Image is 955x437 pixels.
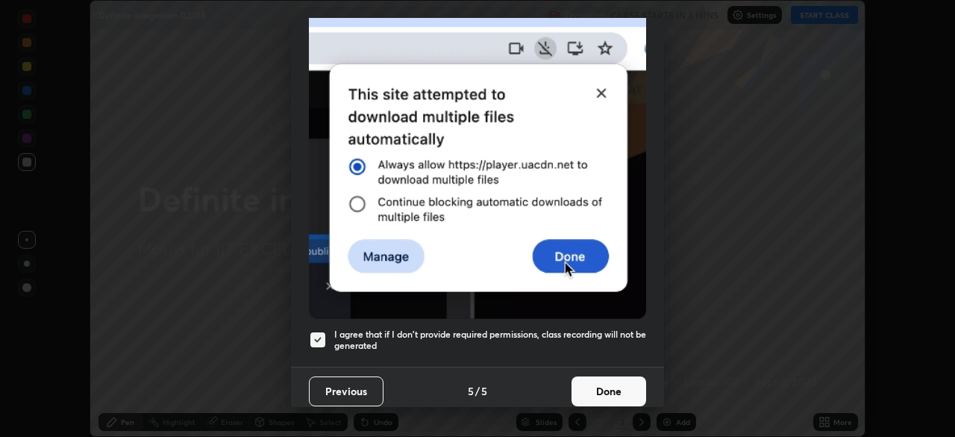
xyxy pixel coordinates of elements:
[468,383,474,399] h4: 5
[481,383,487,399] h4: 5
[572,376,646,406] button: Done
[334,329,646,352] h5: I agree that if I don't provide required permissions, class recording will not be generated
[475,383,480,399] h4: /
[309,376,383,406] button: Previous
